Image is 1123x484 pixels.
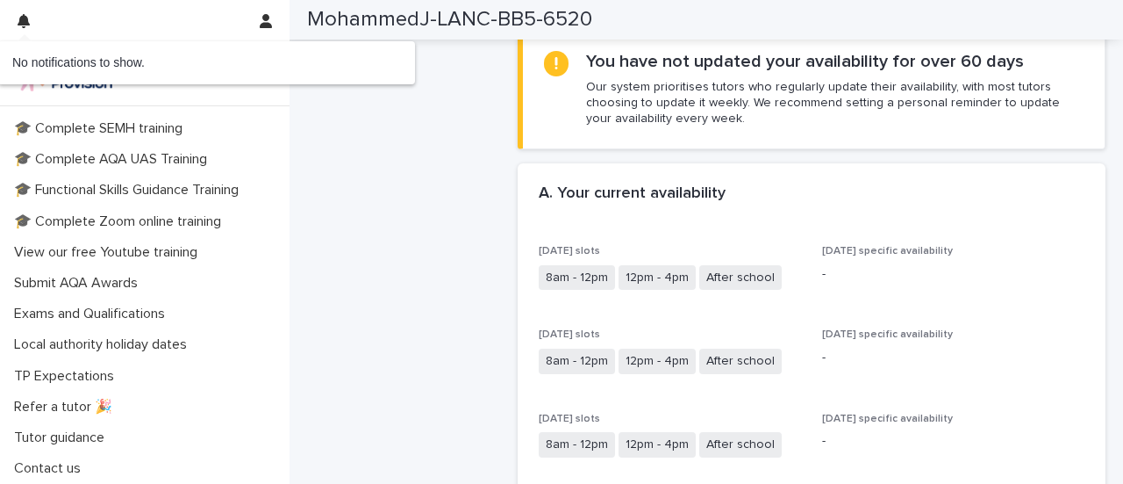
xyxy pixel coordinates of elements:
span: [DATE] specific availability [822,246,953,256]
span: After school [699,265,782,291]
span: [DATE] specific availability [822,414,953,424]
span: After school [699,432,782,458]
p: 🎓 Complete SEMH training [7,120,197,137]
span: 12pm - 4pm [619,432,696,458]
span: [DATE] slots [539,329,600,340]
span: 8am - 12pm [539,432,615,458]
h2: MohammedJ-LANC-BB5-6520 [307,7,592,33]
p: TP Expectations [7,368,128,385]
p: Local authority holiday dates [7,336,201,353]
span: After school [699,349,782,374]
p: 🎓 Functional Skills Guidance Training [7,182,253,199]
span: [DATE] slots [539,414,600,424]
p: - [822,349,1084,367]
p: Exams and Qualifications [7,306,179,322]
p: Submit AQA Awards [7,275,152,292]
p: No notifications to show. [12,55,401,70]
span: 8am - 12pm [539,265,615,291]
p: Our system prioritises tutors who regularly update their availability, with most tutors choosing ... [586,79,1084,127]
p: Refer a tutor 🎉 [7,399,126,415]
p: - [822,265,1084,284]
h2: You have not updated your availability for over 60 days [586,51,1024,72]
h2: A. Your current availability [539,184,726,204]
p: Tutor guidance [7,430,118,446]
span: [DATE] slots [539,246,600,256]
p: 🎓 Complete Zoom online training [7,213,235,230]
span: 12pm - 4pm [619,349,696,374]
p: View our free Youtube training [7,244,211,261]
p: Contact us [7,460,95,477]
span: 12pm - 4pm [619,265,696,291]
p: - [822,432,1084,451]
span: [DATE] specific availability [822,329,953,340]
span: 8am - 12pm [539,349,615,374]
p: 🎓 Complete AQA UAS Training [7,151,221,168]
